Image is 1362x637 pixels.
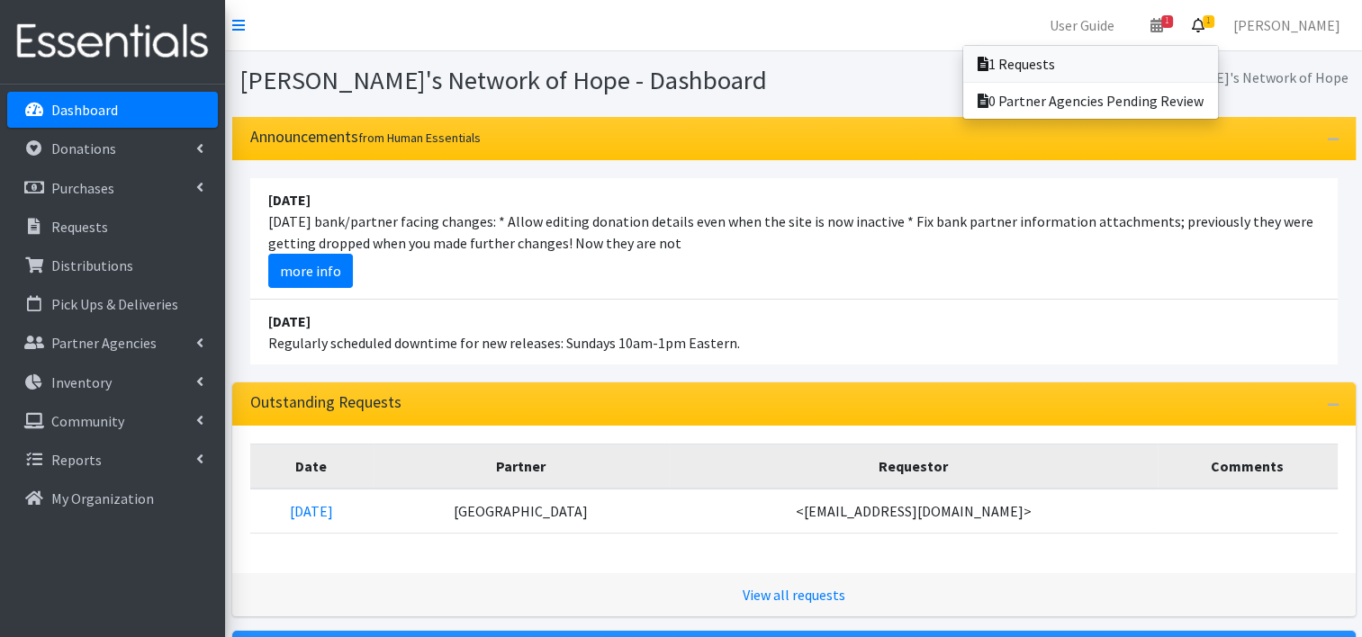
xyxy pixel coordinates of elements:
[51,101,118,119] p: Dashboard
[250,393,401,412] h3: Outstanding Requests
[250,300,1338,364] li: Regularly scheduled downtime for new releases: Sundays 10am-1pm Eastern.
[268,312,311,330] strong: [DATE]
[7,12,218,72] img: HumanEssentials
[1158,444,1337,489] th: Comments
[1219,7,1355,43] a: [PERSON_NAME]
[1136,7,1177,43] a: 1
[268,254,353,288] a: more info
[51,218,108,236] p: Requests
[1103,65,1348,91] li: [PERSON_NAME]'s Network of Hope
[51,489,154,507] p: My Organization
[7,247,218,283] a: Distributions
[51,256,133,274] p: Distributions
[51,412,124,430] p: Community
[250,178,1338,300] li: [DATE] bank/partner facing changes: * Allow editing donation details even when the site is now in...
[51,179,114,197] p: Purchases
[51,334,157,352] p: Partner Agencies
[51,139,116,157] p: Donations
[7,442,218,478] a: Reports
[7,170,218,206] a: Purchases
[669,444,1158,489] th: Requestor
[51,451,102,469] p: Reports
[7,209,218,245] a: Requests
[1035,7,1129,43] a: User Guide
[7,480,218,516] a: My Organization
[290,502,333,520] a: [DATE]
[963,46,1218,82] a: 1 Requests
[373,489,669,534] td: [GEOGRAPHIC_DATA]
[669,489,1158,534] td: <[EMAIL_ADDRESS][DOMAIN_NAME]>
[7,130,218,166] a: Donations
[250,444,374,489] th: Date
[7,286,218,322] a: Pick Ups & Deliveries
[239,65,788,96] h1: [PERSON_NAME]'s Network of Hope - Dashboard
[1177,7,1219,43] a: 1
[7,325,218,361] a: Partner Agencies
[373,444,669,489] th: Partner
[1161,15,1173,28] span: 1
[1203,15,1214,28] span: 1
[7,364,218,400] a: Inventory
[7,92,218,128] a: Dashboard
[358,130,481,146] small: from Human Essentials
[268,191,311,209] strong: [DATE]
[250,128,481,147] h3: Announcements
[51,373,112,391] p: Inventory
[743,586,845,604] a: View all requests
[963,83,1218,119] a: 0 Partner Agencies Pending Review
[7,403,218,439] a: Community
[51,295,178,313] p: Pick Ups & Deliveries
